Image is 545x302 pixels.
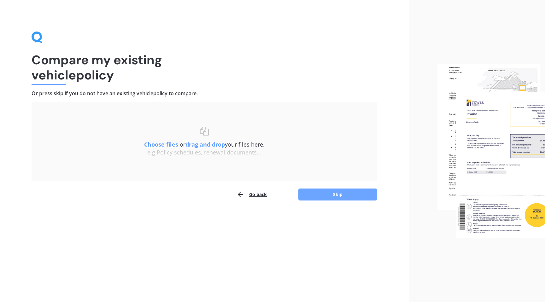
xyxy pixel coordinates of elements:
[298,189,377,200] button: Skip
[144,141,178,148] u: Choose files
[437,64,545,238] img: files.webp
[237,188,267,201] button: Go back
[185,141,225,148] b: drag and drop
[144,141,265,148] span: or your files here.
[32,90,377,97] h4: Or press skip if you do not have an existing vehicle policy to compare.
[32,52,377,83] h1: Compare my existing vehicle policy
[44,149,365,156] div: e.g Policy schedules, renewal documents...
